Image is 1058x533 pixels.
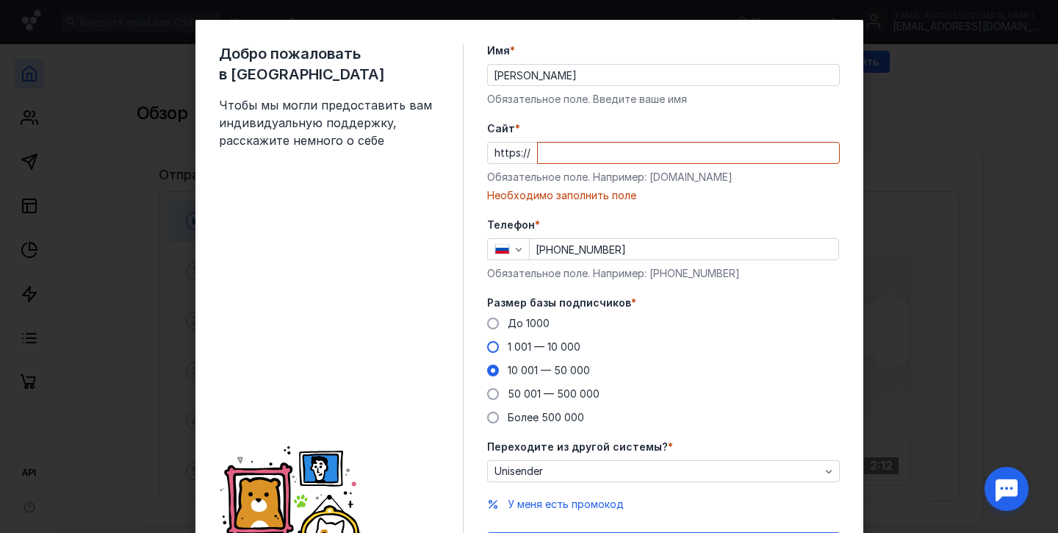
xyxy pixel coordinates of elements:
span: Cайт [487,121,515,136]
span: Unisender [494,465,543,478]
span: Добро пожаловать в [GEOGRAPHIC_DATA] [219,43,439,85]
span: Чтобы мы могли предоставить вам индивидуальную поддержку, расскажите немного о себе [219,96,439,149]
span: Размер базы подписчиков [487,296,631,310]
div: Необходимо заполнить поле [487,188,840,203]
span: У меня есть промокод [508,498,624,510]
span: 1 001 — 10 000 [508,340,580,353]
div: Обязательное поле. Введите ваше имя [487,92,840,107]
button: У меня есть промокод [508,497,624,512]
span: Телефон [487,218,535,232]
span: 10 001 — 50 000 [508,364,590,376]
button: Unisender [487,460,840,482]
span: Имя [487,43,510,58]
div: Обязательное поле. Например: [DOMAIN_NAME] [487,170,840,185]
span: 50 001 — 500 000 [508,387,600,400]
span: Переходите из другой системы? [487,440,668,454]
span: Более 500 000 [508,411,584,423]
div: Обязательное поле. Например: [PHONE_NUMBER] [487,266,840,281]
span: До 1000 [508,317,550,329]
